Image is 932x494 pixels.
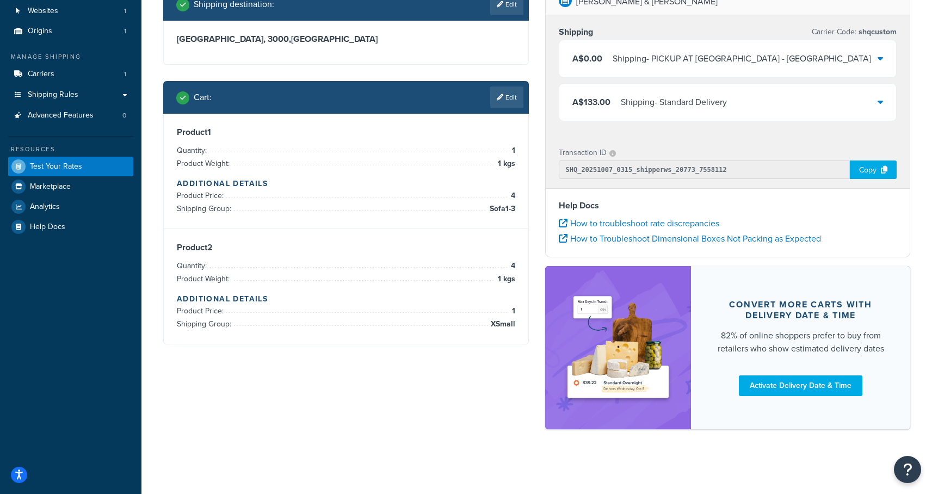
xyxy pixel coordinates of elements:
[8,1,133,21] li: Websites
[194,92,212,102] h2: Cart :
[559,199,897,212] h4: Help Docs
[177,127,515,138] h3: Product 1
[508,260,515,273] span: 4
[28,90,78,100] span: Shipping Rules
[177,305,226,317] span: Product Price:
[177,178,515,189] h4: Additional Details
[8,21,133,41] li: Origins
[559,232,821,245] a: How to Troubleshoot Dimensional Boxes Not Packing as Expected
[28,70,54,79] span: Carriers
[572,52,602,65] span: A$0.00
[8,64,133,84] a: Carriers1
[739,375,862,396] a: Activate Delivery Date & Time
[8,21,133,41] a: Origins1
[8,197,133,217] a: Analytics
[613,51,871,66] div: Shipping - PICKUP AT [GEOGRAPHIC_DATA] - [GEOGRAPHIC_DATA]
[894,456,921,483] button: Open Resource Center
[509,144,515,157] span: 1
[8,177,133,196] a: Marketplace
[28,111,94,120] span: Advanced Features
[487,202,515,215] span: Sofa1-3
[561,282,675,412] img: feature-image-ddt-36eae7f7280da8017bfb280eaccd9c446f90b1fe08728e4019434db127062ab4.png
[8,52,133,61] div: Manage Shipping
[177,203,234,214] span: Shipping Group:
[177,190,226,201] span: Product Price:
[30,202,60,212] span: Analytics
[621,95,727,110] div: Shipping - Standard Delivery
[177,273,232,285] span: Product Weight:
[490,87,523,108] a: Edit
[495,157,515,170] span: 1 kgs
[812,24,897,40] p: Carrier Code:
[508,189,515,202] span: 4
[28,7,58,16] span: Websites
[559,217,719,230] a: How to troubleshoot rate discrepancies
[177,318,234,330] span: Shipping Group:
[488,318,515,331] span: XSmall
[717,329,884,355] div: 82% of online shoppers prefer to buy from retailers who show estimated delivery dates
[8,85,133,105] a: Shipping Rules
[124,7,126,16] span: 1
[28,27,52,36] span: Origins
[8,145,133,154] div: Resources
[177,260,209,271] span: Quantity:
[177,158,232,169] span: Product Weight:
[495,273,515,286] span: 1 kgs
[177,145,209,156] span: Quantity:
[30,162,82,171] span: Test Your Rates
[559,27,593,38] h3: Shipping
[856,26,897,38] span: shqcustom
[124,27,126,36] span: 1
[30,223,65,232] span: Help Docs
[8,64,133,84] li: Carriers
[717,299,884,321] div: Convert more carts with delivery date & time
[850,160,897,179] div: Copy
[572,96,610,108] span: A$133.00
[8,217,133,237] a: Help Docs
[177,34,515,45] h3: [GEOGRAPHIC_DATA], 3000 , [GEOGRAPHIC_DATA]
[122,111,126,120] span: 0
[509,305,515,318] span: 1
[8,157,133,176] a: Test Your Rates
[8,1,133,21] a: Websites1
[30,182,71,192] span: Marketplace
[124,70,126,79] span: 1
[8,106,133,126] a: Advanced Features0
[559,145,607,160] p: Transaction ID
[177,293,515,305] h4: Additional Details
[8,106,133,126] li: Advanced Features
[177,242,515,253] h3: Product 2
